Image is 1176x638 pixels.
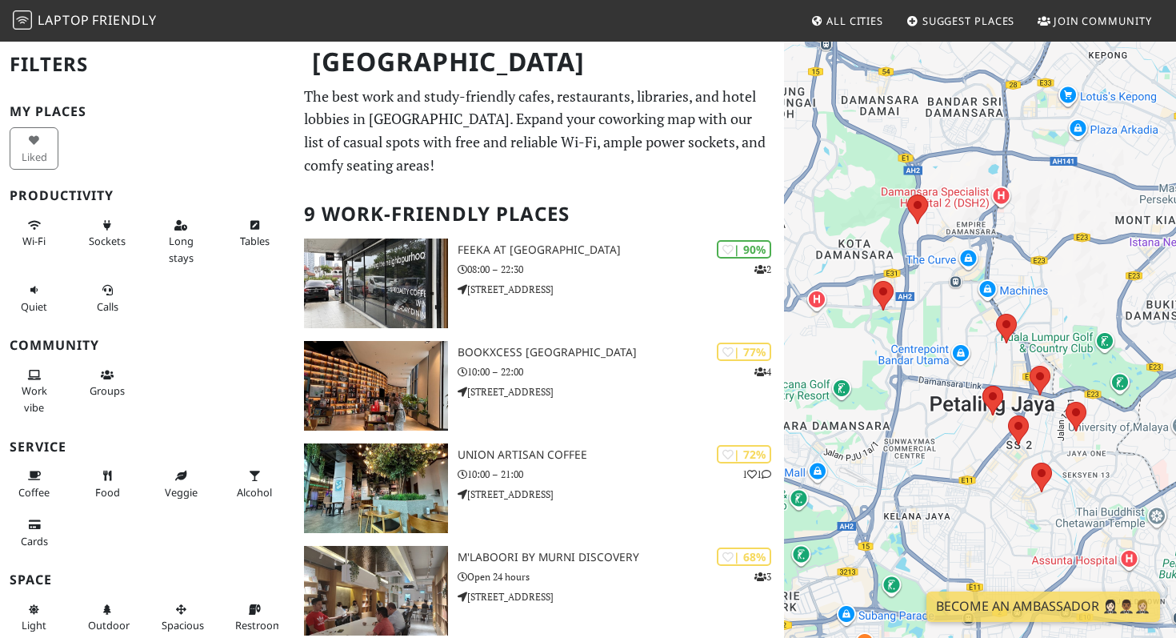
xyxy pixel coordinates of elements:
[458,569,784,584] p: Open 24 hours
[299,40,782,84] h1: [GEOGRAPHIC_DATA]
[169,234,194,264] span: Long stays
[83,277,132,319] button: Calls
[1031,6,1158,35] a: Join Community
[458,364,784,379] p: 10:00 – 22:00
[157,212,206,271] button: Long stays
[717,240,771,259] div: | 90%
[304,239,448,328] img: FEEKA at Happy Mansion
[458,346,784,359] h3: BookXcess [GEOGRAPHIC_DATA]
[1054,14,1152,28] span: Join Community
[304,85,775,177] p: The best work and study-friendly cafes, restaurants, libraries, and hotel lobbies in [GEOGRAPHIC_...
[10,463,58,505] button: Coffee
[458,589,784,604] p: [STREET_ADDRESS]
[88,618,130,632] span: Outdoor area
[10,512,58,554] button: Cards
[230,212,279,255] button: Tables
[22,383,47,414] span: People working
[97,299,118,314] span: Video/audio calls
[95,485,120,500] span: Food
[717,548,771,566] div: | 68%
[165,485,198,500] span: Veggie
[10,277,58,319] button: Quiet
[10,188,285,203] h3: Productivity
[458,243,784,257] h3: FEEKA at [GEOGRAPHIC_DATA]
[754,262,771,277] p: 2
[294,341,785,431] a: BookXcess Tropicana Gardens Mall | 77% 4 BookXcess [GEOGRAPHIC_DATA] 10:00 – 22:00 [STREET_ADDRESS]
[742,467,771,482] p: 1 1
[458,448,784,462] h3: Union Artisan Coffee
[230,463,279,505] button: Alcohol
[240,234,270,248] span: Work-friendly tables
[237,485,272,500] span: Alcohol
[717,343,771,361] div: | 77%
[294,546,785,636] a: M'Laboori by Murni Discovery | 68% 3 M'Laboori by Murni Discovery Open 24 hours [STREET_ADDRESS]
[10,362,58,420] button: Work vibe
[21,299,47,314] span: Quiet
[10,40,285,89] h2: Filters
[826,14,883,28] span: All Cities
[235,618,282,632] span: Restroom
[926,592,1160,622] a: Become an Ambassador 🤵🏻‍♀️🤵🏾‍♂️🤵🏼‍♀️
[294,239,785,328] a: FEEKA at Happy Mansion | 90% 2 FEEKA at [GEOGRAPHIC_DATA] 08:00 – 22:30 [STREET_ADDRESS]
[10,212,58,255] button: Wi-Fi
[304,190,775,239] h2: 9 Work-Friendly Places
[13,7,157,35] a: LaptopFriendly LaptopFriendly
[294,443,785,533] a: Union Artisan Coffee | 72% 11 Union Artisan Coffee 10:00 – 21:00 [STREET_ADDRESS]
[157,463,206,505] button: Veggie
[21,534,48,548] span: Credit cards
[13,10,32,30] img: LaptopFriendly
[38,11,90,29] span: Laptop
[89,234,126,248] span: Power sockets
[22,234,46,248] span: Stable Wi-Fi
[304,443,448,533] img: Union Artisan Coffee
[83,362,132,404] button: Groups
[304,341,448,431] img: BookXcess Tropicana Gardens Mall
[458,262,784,277] p: 08:00 – 22:30
[162,618,204,632] span: Spacious
[922,14,1015,28] span: Suggest Places
[10,104,285,119] h3: My Places
[458,282,784,297] p: [STREET_ADDRESS]
[10,439,285,455] h3: Service
[458,551,784,564] h3: M'Laboori by Murni Discovery
[83,212,132,255] button: Sockets
[804,6,890,35] a: All Cities
[717,445,771,463] div: | 72%
[458,487,784,502] p: [STREET_ADDRESS]
[754,569,771,584] p: 3
[458,467,784,482] p: 10:00 – 21:00
[754,364,771,379] p: 4
[90,383,125,398] span: Group tables
[10,572,285,588] h3: Space
[92,11,156,29] span: Friendly
[900,6,1022,35] a: Suggest Places
[458,384,784,399] p: [STREET_ADDRESS]
[304,546,448,636] img: M'Laboori by Murni Discovery
[18,485,50,500] span: Coffee
[83,463,132,505] button: Food
[22,618,46,632] span: Natural light
[10,338,285,353] h3: Community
